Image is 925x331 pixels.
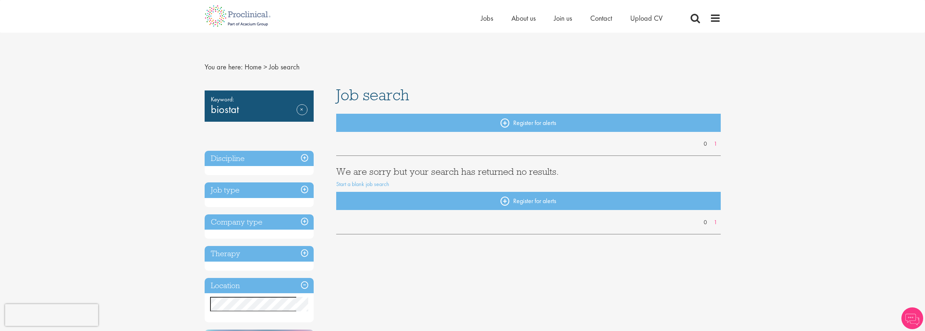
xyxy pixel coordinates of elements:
span: > [264,62,267,72]
a: Jobs [481,13,493,23]
div: biostat [205,90,314,122]
h3: Company type [205,214,314,230]
a: About us [511,13,536,23]
a: Start a blank job search [336,180,389,188]
h3: Job type [205,182,314,198]
a: 0 [700,140,711,148]
span: Job search [336,85,409,105]
span: Keyword: [211,94,307,104]
h3: Therapy [205,246,314,262]
a: breadcrumb link [245,62,262,72]
a: 1 [710,218,721,227]
a: Contact [590,13,612,23]
a: Upload CV [630,13,663,23]
a: 0 [700,218,711,227]
a: Register for alerts [336,114,721,132]
a: Register for alerts [336,192,721,210]
iframe: reCAPTCHA [5,304,98,326]
a: 1 [710,140,721,148]
h3: Location [205,278,314,294]
span: Job search [269,62,299,72]
span: You are here: [205,62,243,72]
img: Chatbot [901,307,923,329]
h3: Discipline [205,151,314,166]
a: Remove [297,104,307,125]
a: Join us [554,13,572,23]
h3: We are sorry but your search has returned no results. [336,167,721,176]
